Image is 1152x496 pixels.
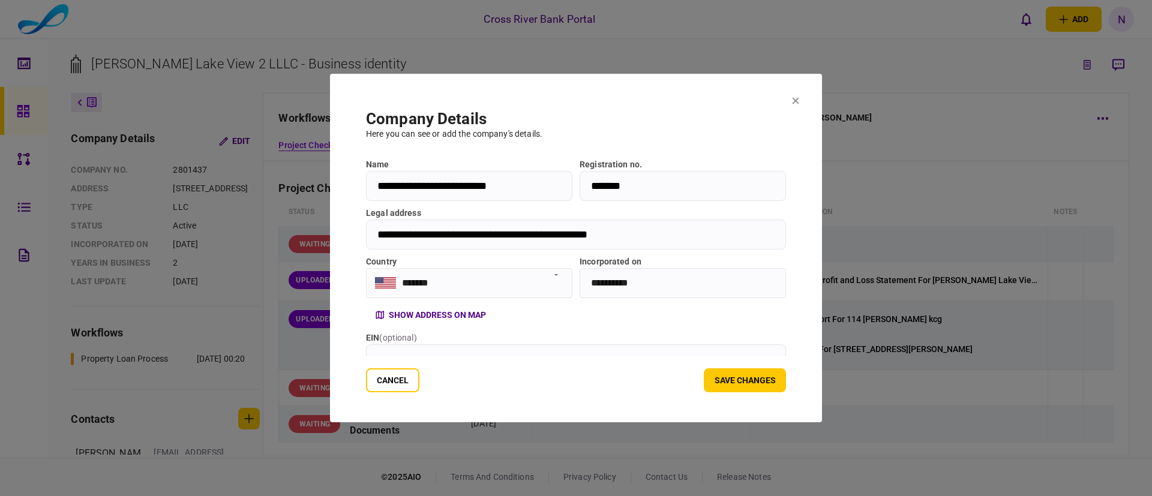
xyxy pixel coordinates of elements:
[580,171,786,201] input: registration no.
[366,304,496,326] button: show address on map
[375,277,396,288] img: us
[366,220,786,249] input: Legal address
[366,255,572,268] div: country
[366,344,786,374] input: EIN
[366,171,572,201] input: Name
[580,255,786,268] div: incorporated on
[366,332,786,344] label: EIN
[366,110,786,128] h1: company details
[580,158,786,171] label: registration no.
[548,266,565,282] button: Open
[366,368,419,392] button: Cancel
[379,333,416,342] span: ( optional )
[366,158,572,171] label: Name
[704,368,786,392] button: Save changes
[366,128,786,140] div: here you can see or add the company's details .
[366,207,786,220] label: Legal address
